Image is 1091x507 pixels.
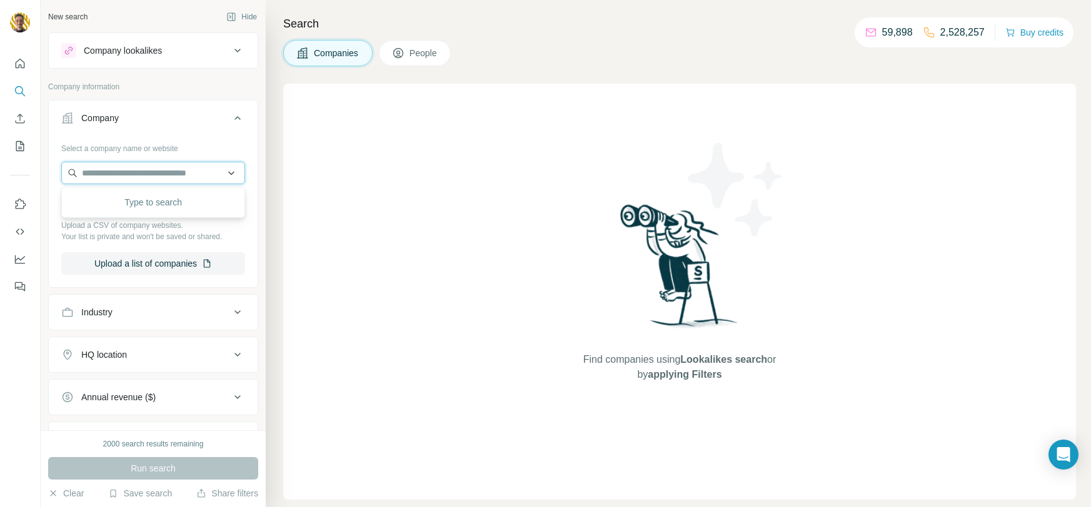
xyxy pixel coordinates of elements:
button: Dashboard [10,248,30,270]
button: Clear [48,487,84,500]
div: Industry [81,306,113,318]
button: Search [10,80,30,102]
button: Enrich CSV [10,107,30,130]
button: Use Surfe on LinkedIn [10,193,30,215]
p: Company information [48,81,258,92]
span: Find companies using or by [580,352,780,382]
div: Type to search [64,190,242,215]
button: Share filters [196,487,258,500]
div: Select a company name or website [61,138,245,154]
div: Company lookalikes [84,44,162,57]
div: 2000 search results remaining [103,438,204,450]
button: Company [49,103,258,138]
button: Employees (size) [49,425,258,455]
button: Feedback [10,275,30,298]
button: HQ location [49,340,258,370]
button: My lists [10,135,30,157]
span: Lookalikes search [680,354,767,365]
button: Annual revenue ($) [49,382,258,412]
img: Surfe Illustration - Woman searching with binoculars [615,201,745,340]
img: Avatar [10,12,30,32]
p: 59,898 [882,25,913,40]
button: Save search [108,487,172,500]
p: Upload a CSV of company websites. [61,220,245,231]
div: Company [81,112,119,124]
div: Open Intercom Messenger [1048,440,1078,470]
img: Surfe Illustration - Stars [680,134,792,246]
button: Upload a list of companies [61,252,245,275]
span: applying Filters [648,369,721,380]
div: Annual revenue ($) [81,391,156,403]
button: Use Surfe API [10,220,30,243]
button: Industry [49,297,258,327]
div: New search [48,11,88,22]
button: Buy credits [1005,24,1063,41]
p: Your list is private and won't be saved or shared. [61,231,245,242]
span: Companies [314,47,359,59]
div: HQ location [81,348,127,361]
span: People [410,47,438,59]
p: 2,528,257 [940,25,985,40]
button: Quick start [10,52,30,75]
h4: Search [283,15,1076,32]
button: Company lookalikes [49,36,258,66]
button: Hide [218,7,266,26]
